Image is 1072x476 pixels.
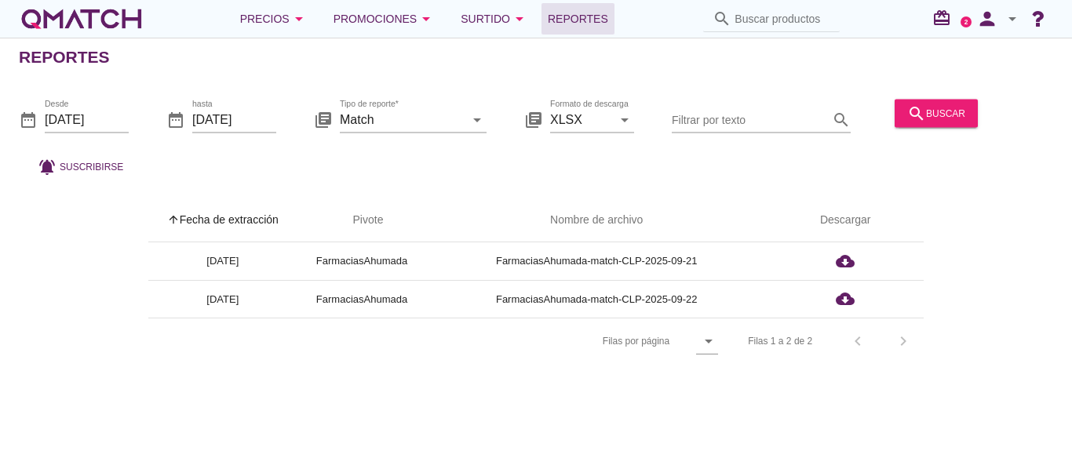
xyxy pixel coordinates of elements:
[615,110,634,129] i: arrow_drop_down
[321,3,449,35] button: Promociones
[907,104,965,122] div: buscar
[426,242,767,280] td: FarmaciasAhumada-match-CLP-2025-09-21
[548,9,608,28] span: Reportes
[314,110,333,129] i: library_books
[240,9,308,28] div: Precios
[767,198,924,242] th: Descargar: Not sorted.
[148,242,297,280] td: [DATE]
[340,107,465,132] input: Tipo de reporte*
[446,318,718,364] div: Filas por página
[832,110,851,129] i: search
[510,9,529,28] i: arrow_drop_down
[461,9,529,28] div: Surtido
[166,110,185,129] i: date_range
[713,9,731,28] i: search
[448,3,541,35] button: Surtido
[167,213,180,226] i: arrow_upward
[38,157,60,176] i: notifications_active
[334,9,436,28] div: Promociones
[907,104,926,122] i: search
[836,252,855,271] i: cloud_download
[972,8,1003,30] i: person
[748,334,812,348] div: Filas 1 a 2 de 2
[1003,9,1022,28] i: arrow_drop_down
[672,107,829,132] input: Filtrar por texto
[228,3,321,35] button: Precios
[699,332,718,351] i: arrow_drop_down
[148,280,297,318] td: [DATE]
[961,16,972,27] a: 2
[297,280,426,318] td: FarmaciasAhumada
[60,159,123,173] span: Suscribirse
[148,198,297,242] th: Fecha de extracción: Sorted ascending. Activate to sort descending.
[290,9,308,28] i: arrow_drop_down
[19,110,38,129] i: date_range
[895,99,978,127] button: buscar
[297,198,426,242] th: Pivote: Not sorted. Activate to sort ascending.
[426,280,767,318] td: FarmaciasAhumada-match-CLP-2025-09-22
[524,110,543,129] i: library_books
[297,242,426,280] td: FarmaciasAhumada
[550,107,612,132] input: Formato de descarga
[836,289,855,308] i: cloud_download
[25,152,136,180] button: Suscribirse
[192,107,276,132] input: hasta
[468,110,487,129] i: arrow_drop_down
[19,45,110,70] h2: Reportes
[541,3,614,35] a: Reportes
[964,18,968,25] text: 2
[417,9,436,28] i: arrow_drop_down
[735,6,830,31] input: Buscar productos
[19,3,144,35] a: white-qmatch-logo
[932,9,957,27] i: redeem
[45,107,129,132] input: Desde
[426,198,767,242] th: Nombre de archivo: Not sorted.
